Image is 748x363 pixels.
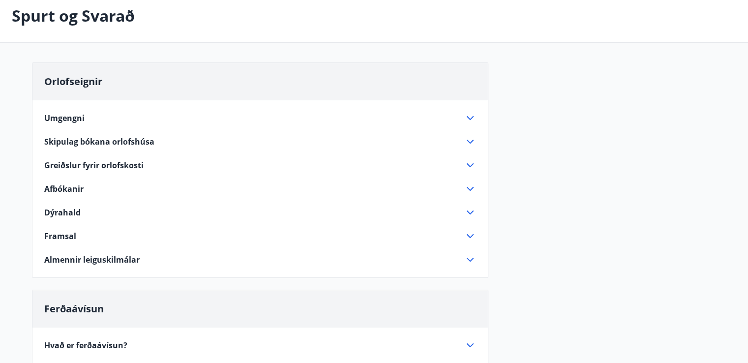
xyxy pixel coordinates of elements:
[44,254,140,265] span: Almennir leiguskilmálar
[44,339,476,351] div: Hvað er ferðaávísun?
[44,207,476,218] div: Dýrahald
[44,230,476,242] div: Framsal
[44,302,104,315] span: Ferðaávísun
[44,113,85,123] span: Umgengni
[44,254,476,266] div: Almennir leiguskilmálar
[44,207,81,218] span: Dýrahald
[44,112,476,124] div: Umgengni
[44,136,476,148] div: Skipulag bókana orlofshúsa
[44,159,476,171] div: Greiðslur fyrir orlofskosti
[44,340,127,351] span: Hvað er ferðaávísun?
[44,231,76,242] span: Framsal
[44,160,144,171] span: Greiðslur fyrir orlofskosti
[12,5,135,27] p: Spurt og Svarað
[44,136,154,147] span: Skipulag bókana orlofshúsa
[44,183,476,195] div: Afbókanir
[44,75,102,88] span: Orlofseignir
[44,183,84,194] span: Afbókanir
